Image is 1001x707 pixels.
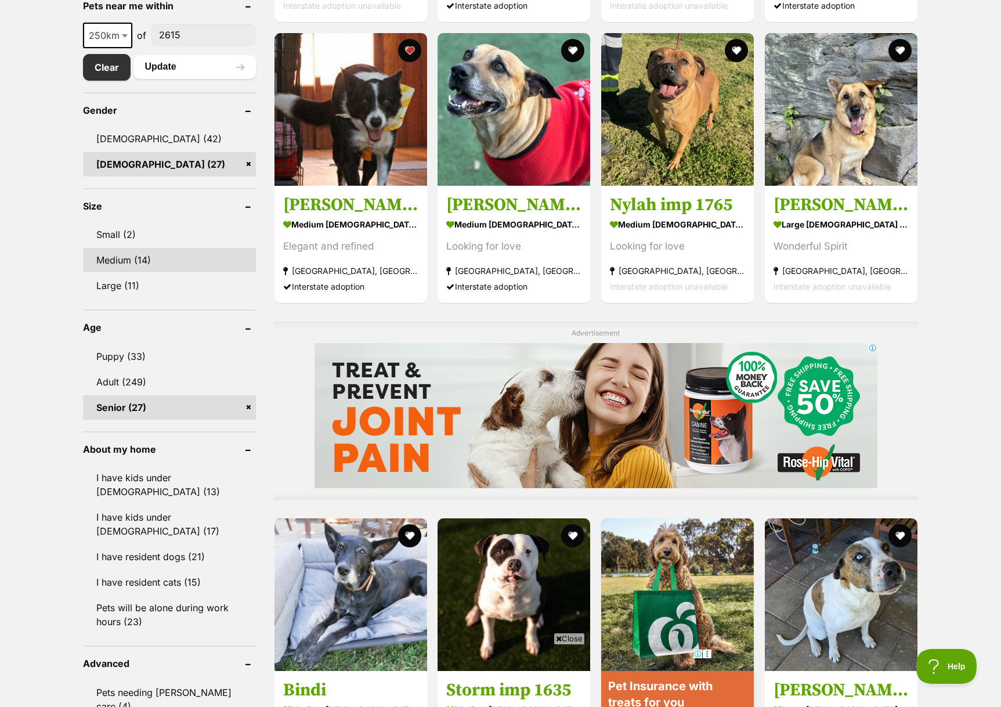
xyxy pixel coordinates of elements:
[765,33,917,186] img: Lizzie - German Shepherd Dog
[916,649,978,684] iframe: Help Scout Beacon - Open
[888,39,912,62] button: favourite
[283,239,418,254] div: Elegant and refined
[273,322,919,500] div: Advertisement
[83,273,256,298] a: Large (11)
[315,343,877,488] iframe: Advertisement
[601,185,754,303] a: Nylah imp 1765 medium [DEMOGRAPHIC_DATA] Dog Looking for love [GEOGRAPHIC_DATA], [GEOGRAPHIC_DATA...
[397,39,421,62] button: favourite
[438,185,590,303] a: [PERSON_NAME] medium [DEMOGRAPHIC_DATA] Dog Looking for love [GEOGRAPHIC_DATA], [GEOGRAPHIC_DATA]...
[446,216,581,233] strong: medium [DEMOGRAPHIC_DATA] Dog
[774,263,909,279] strong: [GEOGRAPHIC_DATA], [GEOGRAPHIC_DATA]
[397,524,421,547] button: favourite
[83,570,256,594] a: I have resident cats (15)
[446,263,581,279] strong: [GEOGRAPHIC_DATA], [GEOGRAPHIC_DATA]
[725,39,748,62] button: favourite
[83,105,256,116] header: Gender
[561,524,584,547] button: favourite
[133,55,256,78] button: Update
[84,27,131,44] span: 250km
[774,216,909,233] strong: large [DEMOGRAPHIC_DATA] Dog
[83,23,132,48] span: 250km
[151,24,256,46] input: postcode
[83,658,256,669] header: Advanced
[610,239,745,254] div: Looking for love
[83,127,256,151] a: [DEMOGRAPHIC_DATA] (42)
[610,216,745,233] strong: medium [DEMOGRAPHIC_DATA] Dog
[774,282,891,291] span: Interstate adoption unavailable
[83,344,256,369] a: Puppy (33)
[765,518,917,671] img: Molly - Bull Arab Dog
[274,518,427,671] img: Bindi - Australian Kelpie Dog
[774,679,909,701] h3: [PERSON_NAME]
[83,395,256,420] a: Senior (27)
[83,322,256,333] header: Age
[83,54,131,81] a: Clear
[83,596,256,634] a: Pets will be alone during work hours (23)
[83,505,256,543] a: I have kids under [DEMOGRAPHIC_DATA] (17)
[83,444,256,454] header: About my home
[765,185,917,303] a: [PERSON_NAME] large [DEMOGRAPHIC_DATA] Dog Wonderful Spirit [GEOGRAPHIC_DATA], [GEOGRAPHIC_DATA] ...
[774,239,909,254] div: Wonderful Spirit
[446,279,581,294] div: Interstate adoption
[83,370,256,394] a: Adult (249)
[283,263,418,279] strong: [GEOGRAPHIC_DATA], [GEOGRAPHIC_DATA]
[610,282,728,291] span: Interstate adoption unavailable
[610,194,745,216] h3: Nylah imp 1765
[561,39,584,62] button: favourite
[83,466,256,504] a: I have kids under [DEMOGRAPHIC_DATA] (13)
[283,216,418,233] strong: medium [DEMOGRAPHIC_DATA] Dog
[83,1,256,11] header: Pets near me within
[601,33,754,186] img: Nylah imp 1765 - American Staffordshire Terrier Dog
[438,518,590,671] img: Storm imp 1635 - American Staffordshire Terrier Dog
[774,194,909,216] h3: [PERSON_NAME]
[283,194,418,216] h3: [PERSON_NAME]
[283,679,418,701] h3: Bindi
[446,239,581,254] div: Looking for love
[274,185,427,303] a: [PERSON_NAME] medium [DEMOGRAPHIC_DATA] Dog Elegant and refined [GEOGRAPHIC_DATA], [GEOGRAPHIC_DA...
[283,1,401,10] span: Interstate adoption unavailable
[888,524,912,547] button: favourite
[83,201,256,211] header: Size
[283,279,418,294] div: Interstate adoption
[610,1,728,10] span: Interstate adoption unavailable
[554,633,585,644] span: Close
[610,263,745,279] strong: [GEOGRAPHIC_DATA], [GEOGRAPHIC_DATA]
[83,544,256,569] a: I have resident dogs (21)
[83,248,256,272] a: Medium (14)
[274,33,427,186] img: Millie - Border Collie Dog
[446,194,581,216] h3: [PERSON_NAME]
[438,33,590,186] img: Bethany - Staffordshire Bull Terrier Dog
[83,222,256,247] a: Small (2)
[290,649,712,701] iframe: Advertisement
[137,28,146,42] span: of
[83,152,256,176] a: [DEMOGRAPHIC_DATA] (27)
